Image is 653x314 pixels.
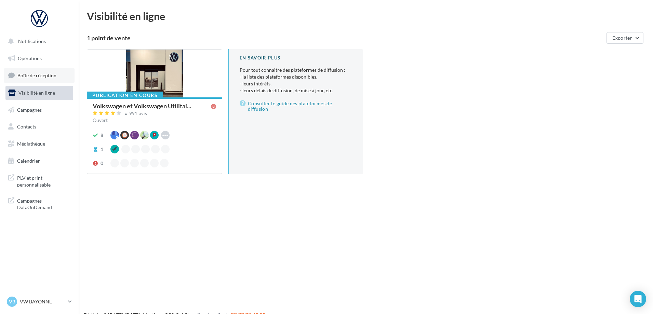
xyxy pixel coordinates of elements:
span: Exporter [612,35,632,41]
div: 991 avis [129,111,147,116]
div: 8 [101,132,103,139]
li: - leurs délais de diffusion, de mise à jour, etc. [240,87,352,94]
span: VB [9,298,15,305]
a: Opérations [4,51,75,66]
span: Ouvert [93,117,108,123]
a: Campagnes DataOnDemand [4,193,75,214]
span: Notifications [18,38,46,44]
a: VB VW BAYONNE [5,295,73,308]
span: Boîte de réception [17,72,56,78]
a: Consulter le guide des plateformes de diffusion [240,99,352,113]
a: 991 avis [93,110,216,118]
li: - la liste des plateformes disponibles, [240,73,352,80]
button: Notifications [4,34,72,49]
div: En savoir plus [240,55,352,61]
a: PLV et print personnalisable [4,170,75,191]
span: Campagnes [17,107,42,112]
div: Open Intercom Messenger [630,291,646,307]
span: Contacts [17,124,36,129]
p: VW BAYONNE [20,298,65,305]
span: Opérations [18,55,42,61]
span: PLV et print personnalisable [17,173,70,188]
span: Calendrier [17,158,40,164]
div: 1 [101,146,103,153]
div: Publication en cours [87,92,163,99]
a: Médiathèque [4,137,75,151]
a: Campagnes [4,103,75,117]
span: Visibilité en ligne [18,90,55,96]
a: Visibilité en ligne [4,86,75,100]
div: 0 [101,160,103,167]
span: Campagnes DataOnDemand [17,196,70,211]
span: Médiathèque [17,141,45,147]
a: Contacts [4,120,75,134]
button: Exporter [607,32,643,44]
div: 1 point de vente [87,35,604,41]
span: Volkswagen et Volkswagen Utilitai... [93,103,191,109]
div: Visibilité en ligne [87,11,645,21]
a: Boîte de réception [4,68,75,83]
li: - leurs intérêts, [240,80,352,87]
p: Pour tout connaître des plateformes de diffusion : [240,67,352,94]
a: Calendrier [4,154,75,168]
